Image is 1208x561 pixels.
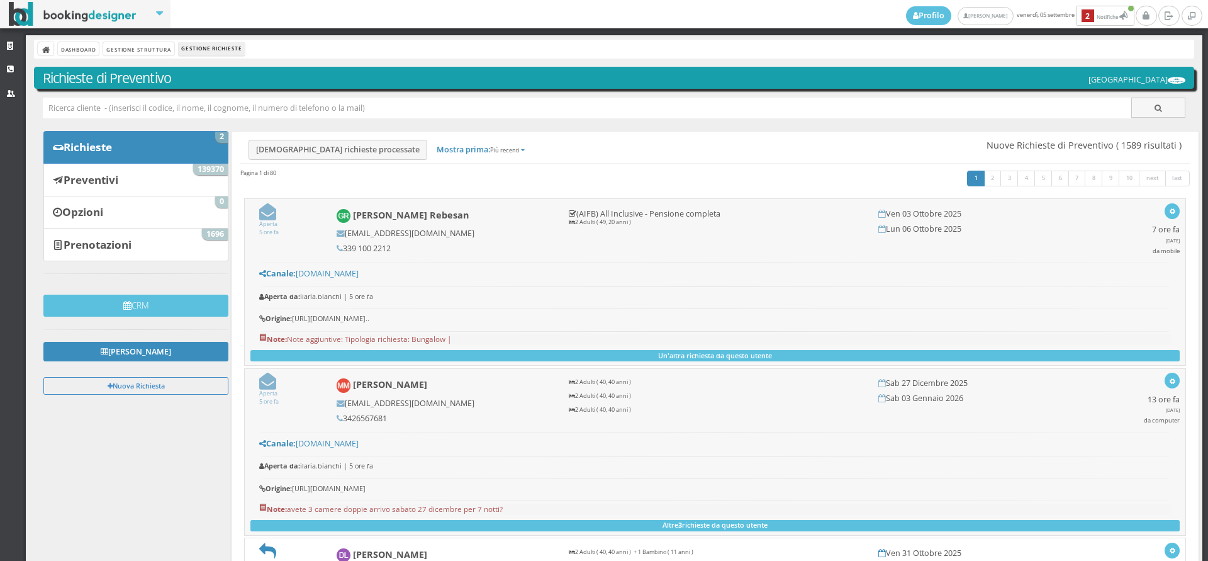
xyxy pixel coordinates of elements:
h5: [DOMAIN_NAME] [259,269,1172,278]
h6: ilaria.bianchi | 5 ore fa [259,462,1172,470]
a: 5 [1034,171,1053,187]
b: 3 [678,520,682,530]
img: Genni Rebesan [337,209,351,224]
button: 2Notifiche [1076,6,1134,26]
a: 3 [1000,171,1019,187]
p: 2 Adulti ( 49, 20 anni ) [569,218,861,227]
h5: [EMAIL_ADDRESS][DOMAIN_NAME] [337,399,552,408]
a: Aperta5 ore fa [259,212,279,236]
b: [PERSON_NAME] Rebesan [353,209,469,221]
a: Dashboard [58,42,99,55]
a: 8 [1085,171,1103,187]
b: Origine: [259,314,292,323]
img: ea773b7e7d3611ed9c9d0608f5526cb6.png [1168,77,1185,84]
b: Aperta da: [259,292,300,301]
b: 2 [1082,9,1094,23]
b: Preventivi [64,173,118,187]
h5: [EMAIL_ADDRESS][DOMAIN_NAME] [337,229,552,238]
b: Prenotazioni [64,237,131,252]
h5: (AIFB) All Inclusive - Pensione completa [569,209,861,218]
img: BookingDesigner.com [9,2,137,26]
pre: avete 3 camere doppie arrivo sabato 27 dicembre per 7 notti? [259,504,1172,514]
span: 2 [215,132,228,143]
a: 9 [1102,171,1120,187]
b: Origine: [259,484,292,493]
h5: [GEOGRAPHIC_DATA] [1088,75,1185,84]
small: da mobile [1153,247,1180,255]
h6: [URL][DOMAIN_NAME].. [259,315,1172,323]
h5: Ven 03 Ottobre 2025 [878,209,1093,218]
button: Nuova Richiesta [43,377,228,394]
a: 1 [967,171,985,187]
a: Mostra prima: [430,140,532,159]
span: venerdì, 05 settembre [906,6,1136,26]
b: Canale: [259,438,296,449]
a: 6 [1051,171,1070,187]
b: Richieste [64,140,112,154]
h5: Ven 31 Ottobre 2025 [878,548,1093,558]
h5: 339 100 2212 [337,244,552,253]
h5: 7 ore fa [1152,225,1180,254]
li: Gestione Richieste [179,42,245,56]
a: 4 [1017,171,1036,187]
a: Richieste 2 [43,131,228,164]
span: [DATE] [1166,407,1180,413]
small: Più recenti [490,146,519,154]
input: Ricerca cliente - (inserisci il codice, il nome, il cognome, il numero di telefono o la mail) [43,98,1132,118]
p: 2 Adulti ( 40, 40 anni ) + 1 Bambino ( 11 anni ) [569,548,861,557]
h5: Lun 06 Ottobre 2025 [878,224,1093,234]
b: Canale: [259,268,296,279]
h6: ilaria.bianchi | 5 ore fa [259,293,1172,301]
b: Note: [259,504,287,514]
span: 0 [215,196,228,208]
button: Altre3richieste da questo utente [250,520,1180,531]
a: Aperta5 ore fa [259,381,279,405]
a: 7 [1068,171,1087,187]
span: 139370 [193,164,228,175]
h6: [URL][DOMAIN_NAME] [259,485,1172,493]
a: Profilo [906,6,951,25]
span: [DATE] [1166,237,1180,244]
h5: Sab 27 Dicembre 2025 [878,378,1093,388]
a: [PERSON_NAME] [958,7,1014,25]
b: Note: [259,334,287,344]
p: 2 Adulti ( 40, 40 anni ) [569,392,861,400]
b: Aperta da: [259,461,300,470]
a: 2 [984,171,1002,187]
img: Michela Maniscalco [337,378,351,393]
h5: 13 ore fa [1144,395,1180,424]
a: next [1139,171,1166,187]
a: [DEMOGRAPHIC_DATA] richieste processate [249,140,427,160]
b: [PERSON_NAME] [353,548,427,560]
small: da computer [1144,416,1180,424]
span: Nuove Richieste di Preventivo ( 1589 risultati ) [987,140,1182,150]
a: Prenotazioni 1696 [43,228,228,261]
a: Gestione Struttura [103,42,174,55]
h5: Sab 03 Gennaio 2026 [878,394,1093,403]
p: 2 Adulti ( 40, 40 anni ) [569,406,861,414]
a: last [1165,171,1190,187]
a: 10 [1119,171,1140,187]
h5: 3426567681 [337,414,552,423]
button: Un'altra richiesta da questo utente [250,350,1180,361]
p: 2 Adulti ( 40, 40 anni ) [569,378,861,387]
a: Preventivi 139370 [43,163,228,196]
b: [PERSON_NAME] [353,378,427,390]
a: [PERSON_NAME] [43,342,228,361]
a: Opzioni 0 [43,196,228,229]
button: CRM [43,295,228,317]
h45: Pagina 1 di 80 [240,169,276,177]
span: 1696 [202,229,228,240]
pre: Note aggiuntive: Tipologia richiesta: Bungalow | [259,334,1172,344]
h5: [DOMAIN_NAME] [259,439,1172,448]
h3: Richieste di Preventivo [43,70,1186,86]
b: Opzioni [62,205,103,219]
